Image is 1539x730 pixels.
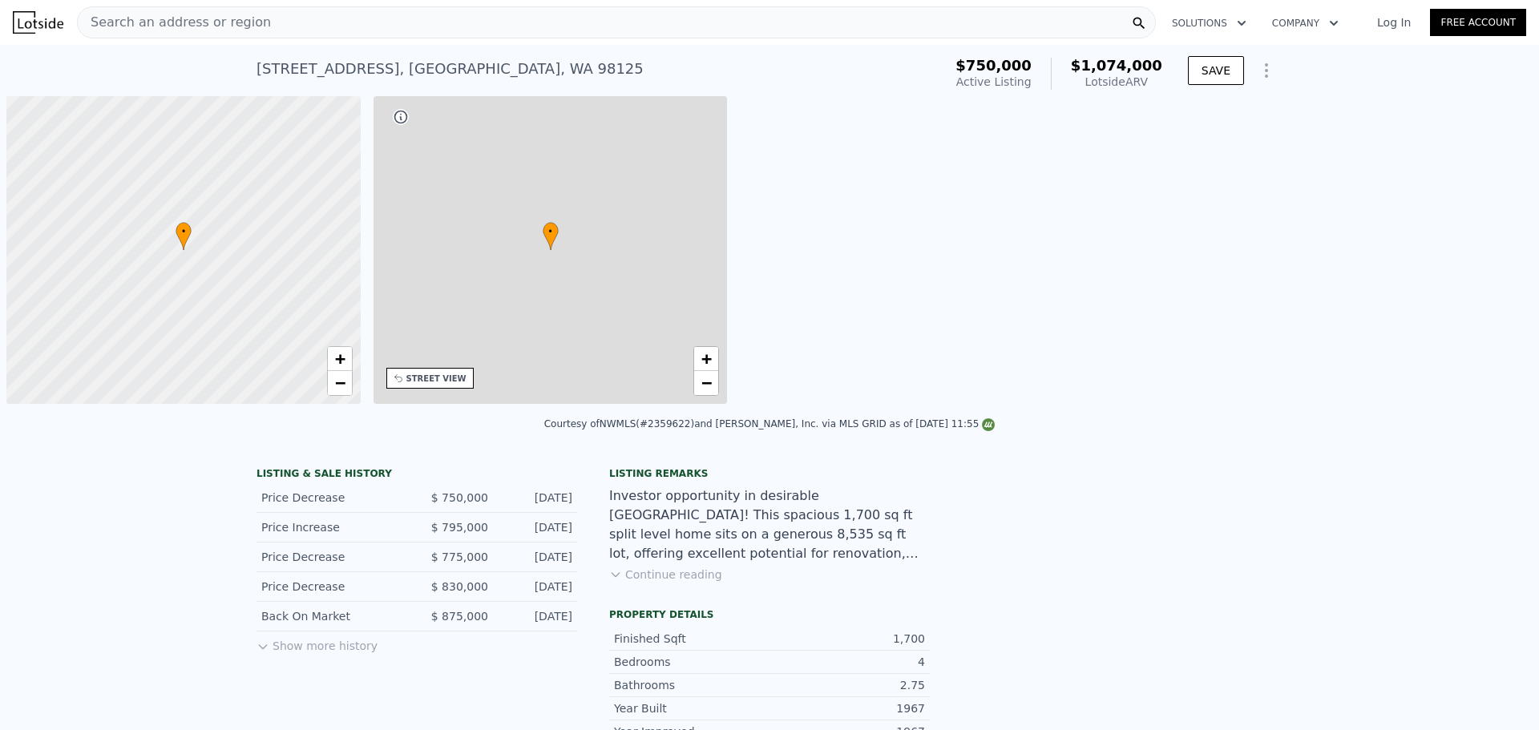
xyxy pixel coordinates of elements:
a: Zoom out [328,371,352,395]
div: [DATE] [501,549,572,565]
button: Show Options [1250,54,1282,87]
span: $ 750,000 [431,491,488,504]
a: Free Account [1430,9,1526,36]
div: • [543,222,559,250]
span: • [543,224,559,239]
div: Finished Sqft [614,631,769,647]
button: Company [1259,9,1351,38]
img: Lotside [13,11,63,34]
a: Zoom in [694,347,718,371]
div: Courtesy of NWMLS (#2359622) and [PERSON_NAME], Inc. via MLS GRID as of [DATE] 11:55 [544,418,996,430]
span: $ 830,000 [431,580,488,593]
div: [DATE] [501,519,572,535]
div: [STREET_ADDRESS] , [GEOGRAPHIC_DATA] , WA 98125 [256,58,644,80]
div: Price Increase [261,519,404,535]
span: • [176,224,192,239]
div: Bedrooms [614,654,769,670]
span: − [701,373,712,393]
span: $ 775,000 [431,551,488,563]
span: + [701,349,712,369]
div: LISTING & SALE HISTORY [256,467,577,483]
button: Show more history [256,631,378,654]
span: Search an address or region [78,13,271,32]
div: Investor opportunity in desirable [GEOGRAPHIC_DATA]! This spacious 1,700 sq ft split level home s... [609,486,930,563]
span: + [334,349,345,369]
div: Price Decrease [261,490,404,506]
a: Zoom in [328,347,352,371]
div: Property details [609,608,930,621]
div: 4 [769,654,925,670]
span: $ 795,000 [431,521,488,534]
button: SAVE [1188,56,1244,85]
span: − [334,373,345,393]
span: Active Listing [956,75,1032,88]
div: Listing remarks [609,467,930,480]
div: Price Decrease [261,579,404,595]
div: Year Built [614,700,769,716]
div: [DATE] [501,490,572,506]
div: [DATE] [501,579,572,595]
div: • [176,222,192,250]
span: $1,074,000 [1071,57,1162,74]
img: NWMLS Logo [982,418,995,431]
button: Continue reading [609,567,722,583]
a: Zoom out [694,371,718,395]
div: STREET VIEW [406,373,467,385]
div: 1,700 [769,631,925,647]
a: Log In [1358,14,1430,30]
span: $750,000 [955,57,1032,74]
div: Back On Market [261,608,404,624]
span: $ 875,000 [431,610,488,623]
button: Solutions [1159,9,1259,38]
div: Bathrooms [614,677,769,693]
div: Lotside ARV [1071,74,1162,90]
div: 2.75 [769,677,925,693]
div: 1967 [769,700,925,716]
div: Price Decrease [261,549,404,565]
div: [DATE] [501,608,572,624]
